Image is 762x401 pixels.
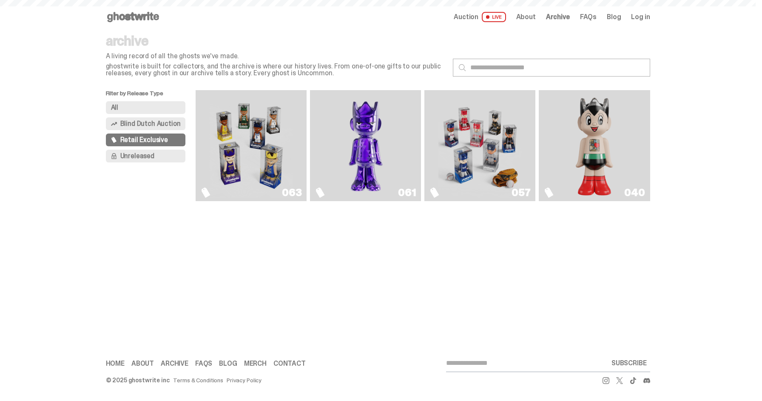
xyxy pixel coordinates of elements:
span: Retail Exclusive [120,137,168,143]
a: About [516,14,536,20]
a: FAQs [195,360,212,367]
div: 040 [624,188,645,198]
div: 057 [512,188,530,198]
a: Auction LIVE [454,12,506,22]
div: © 2025 ghostwrite inc [106,377,170,383]
a: Fantasy [315,94,416,198]
div: 063 [282,188,301,198]
a: Blog [607,14,621,20]
a: Privacy Policy [227,377,262,383]
a: Game Face (2025) [429,94,530,198]
span: Unreleased [120,153,154,159]
button: Blind Dutch Auction [106,117,186,130]
p: ghostwrite is built for collectors, and the archive is where our history lives. From one-of-one g... [106,63,446,77]
p: archive [106,34,446,48]
a: About [131,360,154,367]
a: Terms & Conditions [173,377,223,383]
div: 061 [398,188,416,198]
a: FAQs [580,14,597,20]
span: Auction [454,14,478,20]
a: Archive [546,14,570,20]
img: Fantasy [324,94,407,198]
span: Blind Dutch Auction [120,120,181,127]
a: Archive [161,360,188,367]
p: A living record of all the ghosts we've made. [106,53,446,60]
a: Merch [244,360,267,367]
a: Blog [219,360,237,367]
a: Log in [631,14,650,20]
p: Filter by Release Type [106,90,196,101]
button: Unreleased [106,150,186,162]
span: LIVE [482,12,506,22]
img: Game Face (2025) [210,94,293,198]
img: Game Face (2025) [438,94,522,198]
button: All [106,101,186,114]
button: SUBSCRIBE [608,355,650,372]
a: Contact [273,360,306,367]
a: Astro Boy (Heart) [544,94,645,198]
button: Retail Exclusive [106,134,186,146]
img: Astro Boy (Heart) [572,94,617,198]
a: Home [106,360,125,367]
span: All [111,104,119,111]
a: Game Face (2025) [201,94,301,198]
